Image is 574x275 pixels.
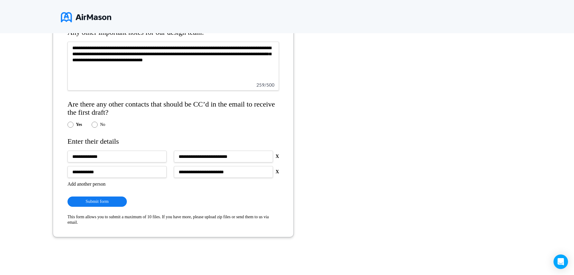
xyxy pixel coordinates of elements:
[67,197,127,206] button: Submit form
[67,181,105,187] button: Add another person
[554,254,568,269] div: Open Intercom Messenger
[67,100,279,117] h4: Are there any other contacts that should be CC’d in the email to receive the first draft?
[67,137,279,146] h4: Enter their details
[61,10,111,25] img: logo
[275,154,279,159] button: X
[256,82,274,88] span: 259 / 500
[67,215,269,225] span: This form allows you to submit a maximum of 10 files. If you have more, please upload zip files o...
[76,122,82,127] label: Yes
[275,169,279,174] button: X
[100,122,105,127] label: No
